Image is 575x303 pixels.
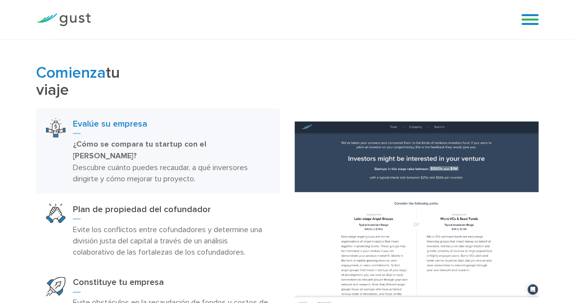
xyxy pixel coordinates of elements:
img: Empiece su empresa [46,277,66,297]
font: Evite los conflictos entre cofundadores y determine una división justa del capital a través de un... [73,225,262,257]
font: ¿Cómo se compara tu startup con el [PERSON_NAME]? [73,139,206,161]
a: Plan de propiedad del cofundadorPlan de propiedad del cofundadorEvite los conflictos entre cofund... [36,194,280,267]
img: Plan de propiedad del cofundador [46,204,66,223]
font: Evalúe su empresa [73,119,147,129]
font: tu [106,64,120,82]
a: Evalúe su empresa como punto de referenciaEvalúe su empresa¿Cómo se compara tu startup con el [PE... [36,108,280,194]
font: viaje [36,81,69,99]
font: Plan de propiedad del cofundador [73,204,211,215]
font: Comienza [36,64,106,82]
img: Evalúe su empresa como punto de referencia [46,118,66,138]
font: Descubre cuánto puedes recaudar, a qué inversores dirigirte y cómo mejorar tu proyecto. [73,163,248,183]
img: Logotipo de Gust [36,13,91,26]
font: Constituye tu empresa [73,278,164,288]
